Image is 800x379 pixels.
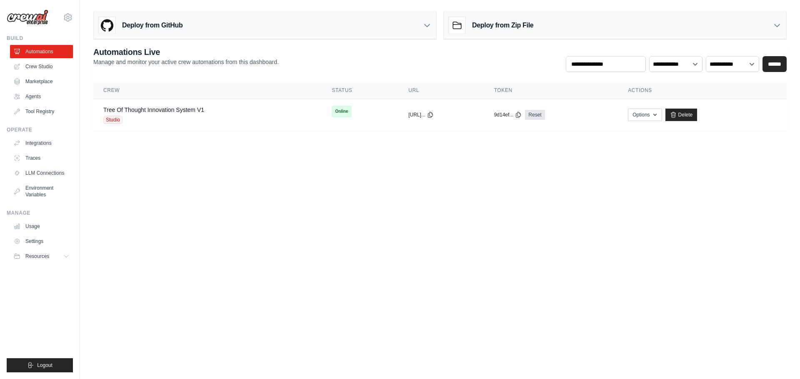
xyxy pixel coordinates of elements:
a: LLM Connections [10,166,73,180]
img: GitHub Logo [99,17,115,34]
h3: Deploy from GitHub [122,20,182,30]
th: URL [398,82,484,99]
span: Studio [103,116,122,124]
button: Resources [10,250,73,263]
th: Status [322,82,398,99]
a: Tool Registry [10,105,73,118]
button: Logout [7,358,73,372]
a: Agents [10,90,73,103]
div: Build [7,35,73,42]
button: 9d14ef... [494,111,522,118]
a: Crew Studio [10,60,73,73]
a: Traces [10,151,73,165]
img: Logo [7,10,48,25]
h3: Deploy from Zip File [472,20,533,30]
span: Online [332,106,351,117]
a: Environment Variables [10,181,73,201]
span: Resources [25,253,49,260]
a: Usage [10,220,73,233]
a: Settings [10,235,73,248]
button: Options [628,109,662,121]
a: Tree Of Thought Innovation System V1 [103,107,204,113]
span: Logout [37,362,52,369]
a: Reset [525,110,545,120]
a: Automations [10,45,73,58]
div: Manage [7,210,73,216]
a: Marketplace [10,75,73,88]
th: Crew [93,82,322,99]
th: Token [484,82,618,99]
p: Manage and monitor your active crew automations from this dashboard. [93,58,279,66]
h2: Automations Live [93,46,279,58]
a: Delete [665,109,697,121]
th: Actions [618,82,787,99]
div: Operate [7,126,73,133]
a: Integrations [10,136,73,150]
